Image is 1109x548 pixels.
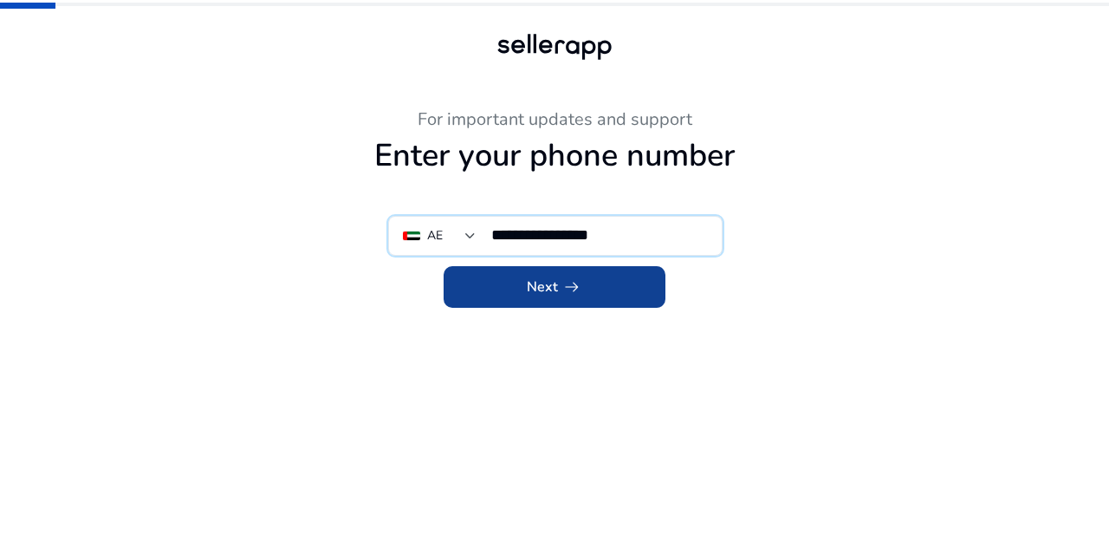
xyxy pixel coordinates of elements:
span: Next [527,277,582,297]
div: AE [427,226,443,245]
h1: Enter your phone number [78,137,1031,174]
h3: For important updates and support [78,109,1031,130]
button: Nextarrow_right_alt [444,266,665,308]
span: arrow_right_alt [561,277,582,297]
